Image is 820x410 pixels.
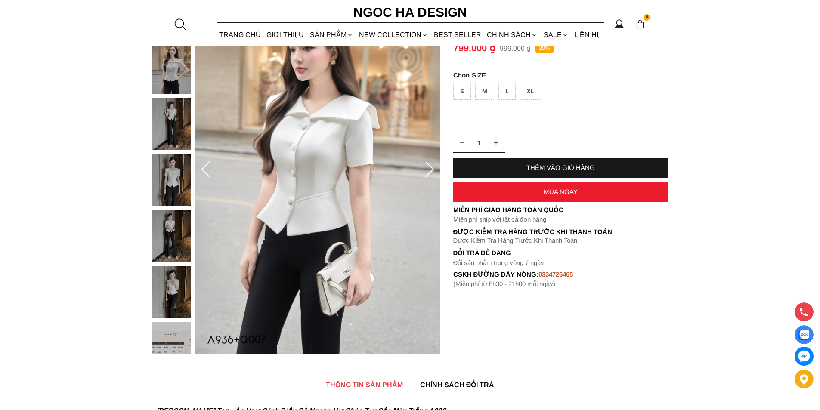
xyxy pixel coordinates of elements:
[453,249,668,256] h6: Đổi trả dễ dàng
[500,44,531,52] p: 999.000 ₫
[453,43,495,54] p: 799.000 ₫
[326,379,403,390] span: THÔNG TIN SẢN PHẨM
[453,216,546,223] font: Miễn phí ship với tất cả đơn hàng
[152,266,191,318] img: Fiona Top_ Áo Vest Cách Điệu Cổ Ngang Vạt Chéo Tay Cộc Màu Trắng A936_mini_5
[453,164,668,171] div: THÊM VÀO GIỎ HÀNG
[484,23,541,46] div: Chính sách
[420,379,495,390] span: CHÍNH SÁCH ĐỔI TRẢ
[152,322,191,373] img: Fiona Top_ Áo Vest Cách Điệu Cổ Ngang Vạt Chéo Tay Cộc Màu Trắng A936_mini_6
[453,271,539,278] font: cskh đường dây nóng:
[453,206,563,213] font: Miễn phí giao hàng toàn quốc
[475,83,494,100] div: M
[453,71,668,79] p: SIZE
[152,98,191,150] img: Fiona Top_ Áo Vest Cách Điệu Cổ Ngang Vạt Chéo Tay Cộc Màu Trắng A936_mini_2
[453,237,668,244] p: Được Kiểm Tra Hàng Trước Khi Thanh Toán
[453,83,471,100] div: S
[152,154,191,206] img: Fiona Top_ Áo Vest Cách Điệu Cổ Ngang Vạt Chéo Tay Cộc Màu Trắng A936_mini_3
[152,210,191,262] img: Fiona Top_ Áo Vest Cách Điệu Cổ Ngang Vạt Chéo Tay Cộc Màu Trắng A936_mini_4
[541,23,571,46] a: SALE
[453,134,505,151] input: Quantity input
[538,271,573,278] font: 0334726465
[795,325,814,344] a: Display image
[307,23,356,46] div: SẢN PHẨM
[346,2,475,23] a: Ngoc Ha Design
[498,83,516,100] div: L
[795,347,814,366] a: messenger
[453,259,545,266] font: Đổi sản phẩm trong vòng 7 ngày
[453,280,555,287] font: (Miễn phí từ 8h30 - 21h00 mỗi ngày)
[571,23,603,46] a: LIÊN HỆ
[635,19,645,29] img: img-CART-ICON-ksit0nf1
[453,228,668,236] p: Được Kiểm Tra Hàng Trước Khi Thanh Toán
[264,23,307,46] a: GIỚI THIỆU
[798,330,809,340] img: Display image
[431,23,484,46] a: BEST SELLER
[520,83,541,100] div: XL
[644,14,650,21] span: 0
[356,23,431,46] a: NEW COLLECTION
[217,23,264,46] a: TRANG CHỦ
[535,43,554,54] p: 20%
[453,188,668,195] div: MUA NGAY
[152,42,191,94] img: Fiona Top_ Áo Vest Cách Điệu Cổ Ngang Vạt Chéo Tay Cộc Màu Trắng A936_mini_1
